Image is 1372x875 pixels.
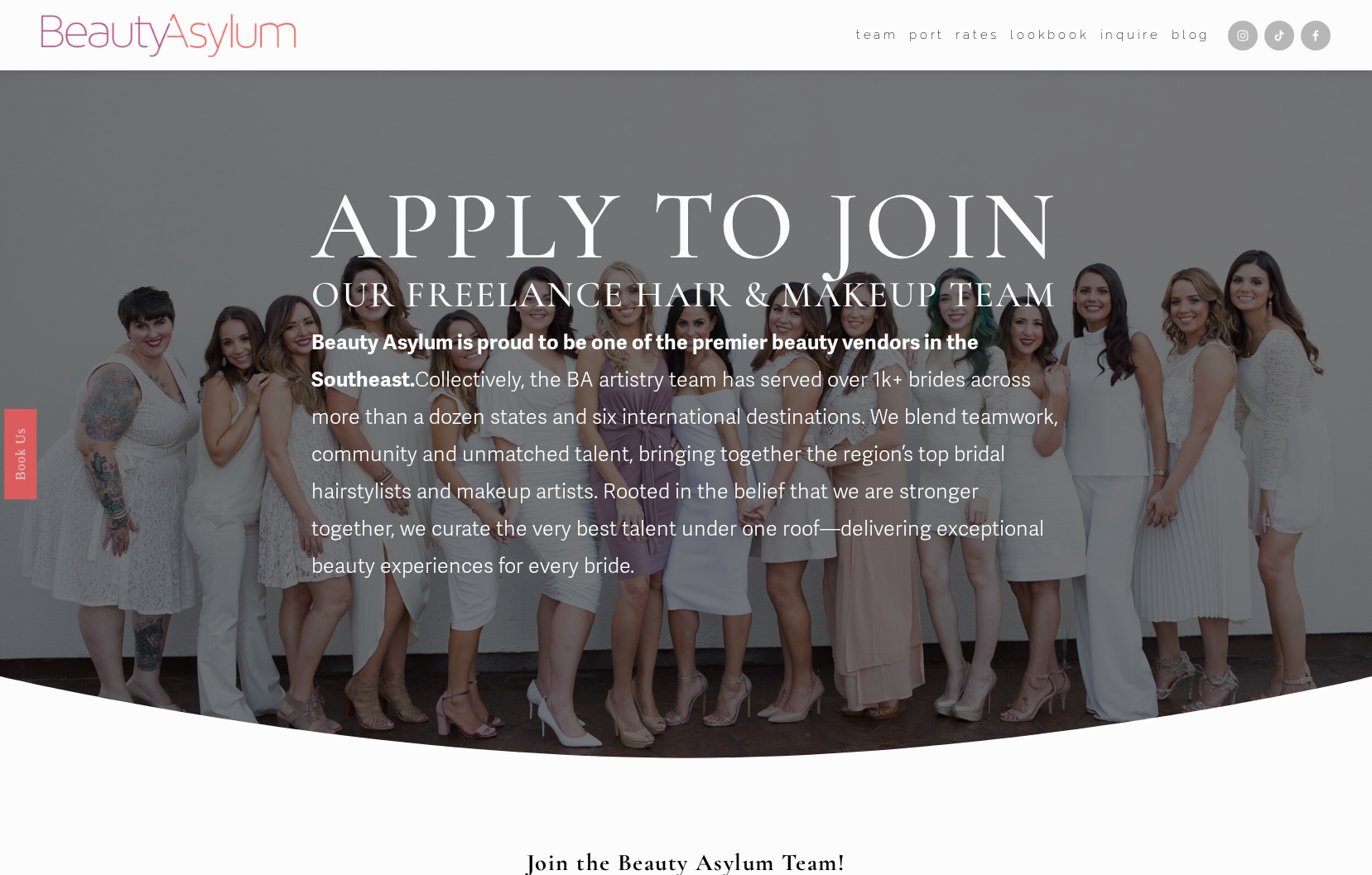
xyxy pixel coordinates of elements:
strong: Beauty Asylum is proud to be one of the premier beauty vendors in the Southeast. [311,329,983,392]
a: Instagram [1228,21,1258,50]
a: Rates [956,23,999,48]
p: Collectively, the BA artistry team has served over 1k+ brides across more than a dozen states and... [311,325,1060,584]
img: Beauty Asylum | Bridal Hair &amp; Makeup Charlotte &amp; Atlanta [41,14,296,57]
a: port [909,23,945,48]
h2: APPLY TO JOIN [311,177,1059,276]
a: Blog [1172,23,1210,48]
a: Book Us [4,408,36,498]
h2: OUR FREELANCE HAIR & MAKEUP TEAM [311,276,1056,314]
span: team [856,24,898,46]
a: Lookbook [1010,23,1089,48]
a: Inquire [1100,23,1161,48]
a: folder dropdown [856,23,898,48]
a: Facebook [1301,21,1331,50]
a: TikTok [1264,21,1294,50]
